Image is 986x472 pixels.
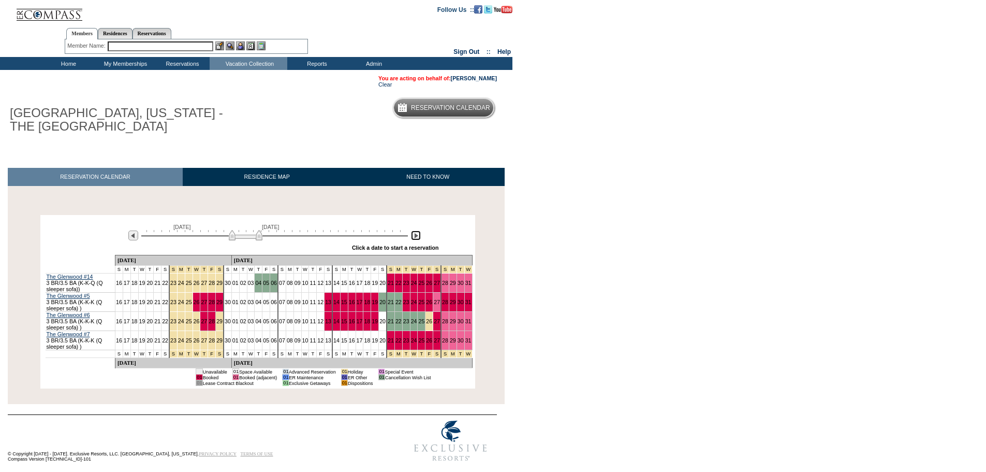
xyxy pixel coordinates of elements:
td: T [239,266,247,274]
a: 19 [139,337,145,344]
a: 07 [279,337,285,344]
a: 27 [434,299,440,305]
td: T [363,266,371,274]
span: :: [487,48,491,55]
a: 31 [465,299,472,305]
a: Subscribe to our YouTube Channel [494,6,512,12]
a: 31 [465,318,472,324]
td: F [371,266,379,274]
a: 18 [364,337,370,344]
a: 16 [349,299,355,305]
a: RESIDENCE MAP [183,168,351,186]
a: 18 [364,280,370,286]
a: 21 [154,318,160,324]
a: 23 [403,318,409,324]
a: 18 [131,299,138,305]
a: 08 [287,299,293,305]
a: 29 [450,318,456,324]
a: 29 [450,280,456,286]
td: F [262,266,270,274]
a: 21 [388,280,394,286]
a: 28 [209,299,215,305]
td: T [309,266,317,274]
td: W [138,350,146,358]
a: 28 [209,318,215,324]
a: The Glenwood #5 [47,293,90,299]
a: 17 [357,337,363,344]
a: 14 [333,337,340,344]
a: 23 [170,280,176,286]
a: 28 [209,280,215,286]
a: 30 [225,280,231,286]
td: Thanksgiving [185,350,193,358]
a: 08 [287,280,293,286]
a: 21 [154,337,160,344]
a: 27 [434,337,440,344]
a: 10 [302,299,308,305]
a: 20 [146,299,153,305]
a: 30 [225,318,231,324]
a: 19 [372,337,378,344]
a: 20 [379,299,386,305]
a: 21 [388,318,394,324]
img: b_calculator.gif [257,41,266,50]
td: S [115,266,123,274]
td: New Year's [464,266,472,274]
td: M [286,266,293,274]
h5: Reservation Calendar [411,105,490,111]
a: 24 [411,280,417,286]
a: 07 [279,299,285,305]
a: 23 [403,337,409,344]
td: Christmas [410,266,418,274]
a: 23 [403,280,409,286]
a: 17 [357,299,363,305]
a: 09 [295,280,301,286]
td: Christmas [394,266,402,274]
a: 05 [263,299,269,305]
td: Thanksgiving [177,266,185,274]
a: 18 [131,337,138,344]
a: 21 [388,299,394,305]
td: T [130,350,138,358]
a: 06 [271,280,277,286]
a: 30 [458,299,464,305]
td: T [130,266,138,274]
a: 10 [302,337,308,344]
a: 22 [162,337,168,344]
a: 10 [302,318,308,324]
a: 20 [379,337,386,344]
a: 30 [458,318,464,324]
a: 04 [255,299,261,305]
a: [PERSON_NAME] [451,75,497,81]
a: Help [497,48,511,55]
a: 04 [255,337,261,344]
td: T [146,350,154,358]
a: 03 [248,280,254,286]
td: Christmas [433,266,441,274]
a: 30 [458,280,464,286]
a: 26 [194,299,200,305]
a: 05 [263,318,269,324]
a: 04 [255,280,261,286]
a: 15 [341,299,347,305]
a: 21 [154,280,160,286]
a: 16 [349,318,355,324]
a: 16 [349,280,355,286]
td: Thanksgiving [200,266,208,274]
a: 18 [364,318,370,324]
a: 01 [232,299,239,305]
a: 01 [232,337,239,344]
a: 27 [434,280,440,286]
a: 02 [240,318,246,324]
a: 24 [411,318,417,324]
a: 12 [317,318,323,324]
a: 20 [146,280,153,286]
td: W [301,266,309,274]
a: 12 [317,280,323,286]
h1: [GEOGRAPHIC_DATA], [US_STATE] - THE [GEOGRAPHIC_DATA] [8,104,240,136]
a: 03 [248,318,254,324]
a: 20 [146,337,153,344]
td: S [115,350,123,358]
a: 29 [216,299,223,305]
td: Admin [344,57,401,70]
